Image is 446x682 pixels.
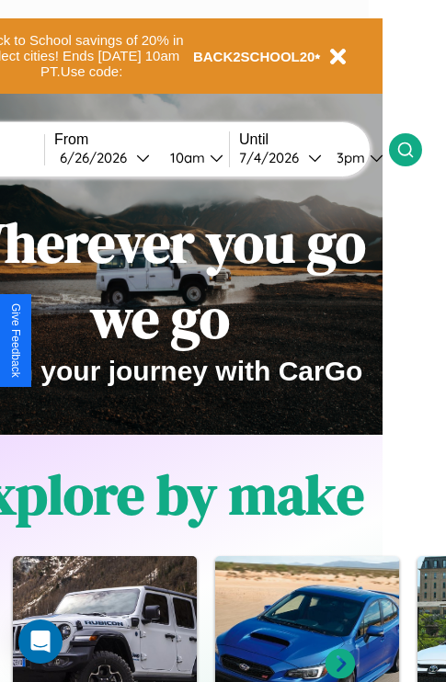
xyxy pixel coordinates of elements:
button: 6/26/2026 [54,148,155,167]
div: 3pm [327,149,370,166]
label: Until [239,131,389,148]
button: 10am [155,148,229,167]
div: 6 / 26 / 2026 [60,149,136,166]
div: Give Feedback [9,303,22,378]
div: 7 / 4 / 2026 [239,149,308,166]
button: 3pm [322,148,389,167]
label: From [54,131,229,148]
div: Open Intercom Messenger [18,619,63,664]
div: 10am [161,149,210,166]
b: BACK2SCHOOL20 [193,49,315,64]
